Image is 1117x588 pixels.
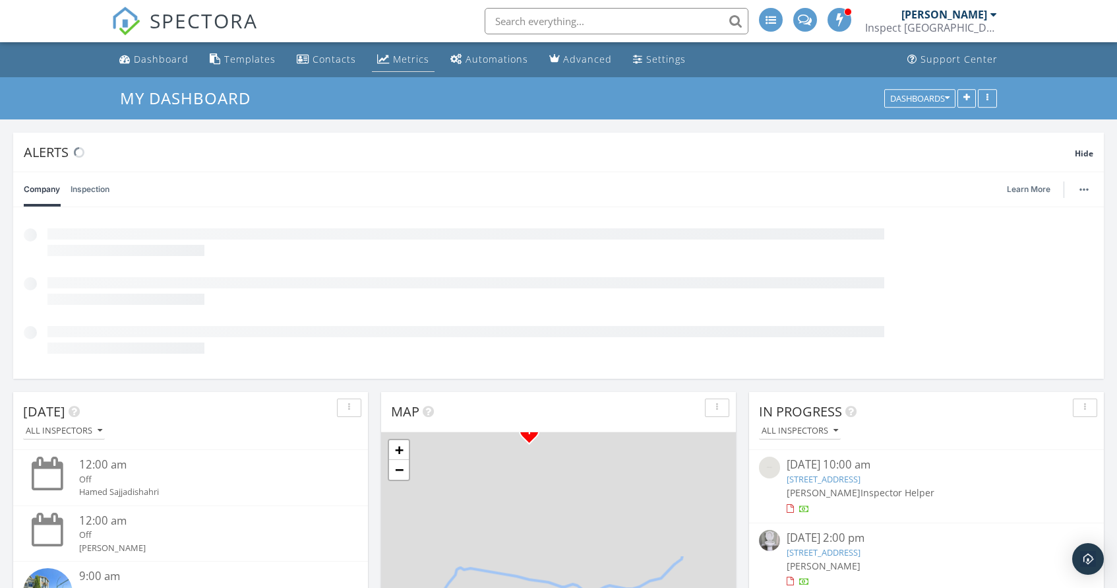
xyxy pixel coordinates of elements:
div: [PERSON_NAME] [79,542,330,554]
div: All Inspectors [762,426,838,436]
a: Contacts [291,48,361,72]
a: Metrics [372,48,435,72]
img: streetview [759,457,780,478]
div: 9:00 am [79,568,330,585]
div: Support Center [921,53,998,65]
button: All Inspectors [23,422,105,440]
div: Dashboard [134,53,189,65]
div: Automations [466,53,528,65]
div: Advanced [563,53,612,65]
img: 9534937%2Fcover_photos%2FEyNqOaGIKj8FFf6CtAXJ%2Fsmall.jpg [759,530,780,551]
span: SPECTORA [150,7,258,34]
a: Automations (Advanced) [445,48,533,72]
span: [PERSON_NAME] [787,486,860,499]
a: Settings [628,48,691,72]
div: Templates [224,53,276,65]
div: Open Intercom Messenger [1072,543,1104,575]
button: Dashboards [884,89,955,108]
a: [DATE] 10:00 am [STREET_ADDRESS] [PERSON_NAME]Inspector Helper [759,457,1094,515]
div: Metrics [393,53,429,65]
a: My Dashboard [120,87,262,109]
span: Map [391,403,419,420]
a: SPECTORA [111,18,258,46]
a: Company [24,172,60,207]
a: Inspection [71,172,109,207]
div: [DATE] 2:00 pm [787,530,1066,546]
a: Learn More [1007,183,1058,196]
span: [PERSON_NAME] [787,560,860,572]
div: All Inspectors [26,426,102,436]
div: Contacts [313,53,356,65]
a: Zoom out [389,460,409,480]
a: Advanced [544,48,617,72]
a: Zoom in [389,440,409,460]
a: Support Center [902,48,1003,72]
a: [STREET_ADDRESS] [787,546,860,558]
div: Alerts [24,143,1075,161]
img: ellipsis-632cfdd7c38ec3a7d453.svg [1079,188,1089,191]
span: [DATE] [23,403,65,420]
a: [STREET_ADDRESS] [787,473,860,485]
a: Dashboard [114,48,194,72]
div: 12:00 am [79,513,330,529]
span: Hide [1075,148,1093,159]
div: Inspect Canada [865,21,997,34]
input: Search everything... [485,8,748,34]
button: All Inspectors [759,422,841,440]
div: Hamed Sajjadishahri [79,486,330,498]
div: Dashboards [890,94,950,103]
div: Off [79,529,330,541]
div: [DATE] 10:00 am [787,457,1066,473]
div: Off [79,473,330,486]
img: The Best Home Inspection Software - Spectora [111,7,140,36]
span: Inspector Helper [860,486,934,499]
div: 12:00 am [79,457,330,473]
i: 1 [526,426,531,436]
div: [PERSON_NAME] [901,8,987,21]
div: Settings [646,53,686,65]
span: In Progress [759,403,842,420]
a: Templates [204,48,281,72]
div: 3021 St George St 101, Port Moody, BC V3H 0K3 [529,430,537,438]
